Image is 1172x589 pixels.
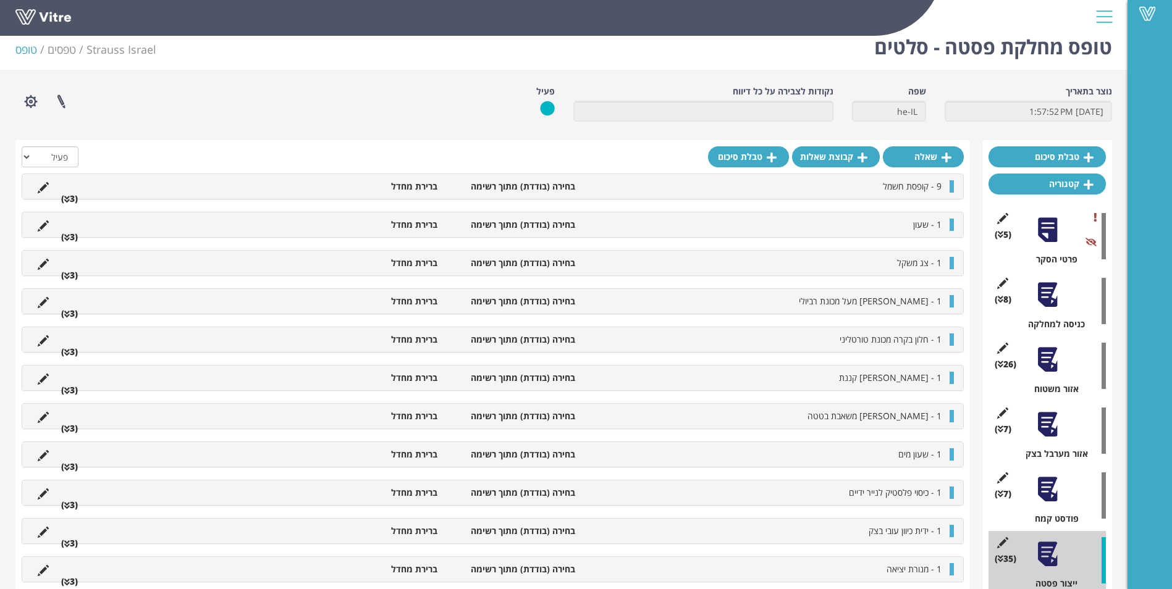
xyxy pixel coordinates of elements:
[55,499,84,511] li: (3 )
[883,180,942,192] span: 9 - קופסת חשמל
[998,383,1106,395] div: אזור משטוח
[998,512,1106,525] div: פודסט קמח
[849,487,942,498] span: 1 - כיסוי פלסטיק לנייר ידיים
[799,295,942,307] span: 1 - [PERSON_NAME] מעל מכונת רביולי
[792,146,880,167] a: קבוצת שאלות
[306,448,444,461] li: ברירת מחדל
[708,146,789,167] a: טבלת סיכום
[869,525,942,537] span: 1 - ידית כיוון עובי בצק
[444,295,581,307] li: בחירה (בודדת) מתוך רשימה
[897,257,942,269] span: 1 - צג משקל
[995,228,1011,241] span: (5 )
[444,448,581,461] li: בחירה (בודדת) מתוך רשימה
[995,423,1011,435] span: (7 )
[998,253,1106,265] div: פרטי הסקר
[444,487,581,499] li: בחירה (בודדת) מתוך רשימה
[55,346,84,358] li: (3 )
[444,180,581,193] li: בחירה (בודדת) מתוך רשימה
[306,563,444,575] li: ברירת מחדל
[807,410,942,422] span: 1 - [PERSON_NAME] משאבת בטטה
[444,219,581,231] li: בחירה (בודדת) מתוך רשימה
[444,333,581,346] li: בחירה (בודדת) מתוך רשימה
[998,318,1106,330] div: כניסה למחלקה
[989,146,1106,167] a: טבלת סיכום
[86,42,156,57] span: 222
[306,410,444,422] li: ברירת מחדל
[444,563,581,575] li: בחירה (בודדת) מתוך רשימה
[55,269,84,282] li: (3 )
[874,17,1112,70] h1: טופס מחלקת פסטה - סלטים
[306,372,444,384] li: ברירת מחדל
[839,372,942,383] span: 1 - [PERSON_NAME] קננת
[306,180,444,193] li: ברירת מחדל
[840,333,942,345] span: 1 - חלון בקרה מכונת טורטליני
[55,307,84,320] li: (3 )
[733,85,833,98] label: נקודות לצבירה על כל דיווח
[995,293,1011,306] span: (8 )
[55,384,84,396] li: (3 )
[306,295,444,307] li: ברירת מחדל
[898,448,942,460] span: 1 - שעון מים
[444,257,581,269] li: בחירה (בודדת) מתוך רשימה
[55,537,84,549] li: (3 )
[995,553,1016,565] span: (35 )
[306,525,444,537] li: ברירת מחדל
[55,461,84,473] li: (3 )
[883,146,964,167] a: שאלה
[306,257,444,269] li: ברירת מחדל
[995,358,1016,370] span: (26 )
[306,219,444,231] li: ברירת מחדל
[444,372,581,384] li: בחירה (בודדת) מתוך רשימה
[306,487,444,499] li: ברירת מחדל
[306,333,444,346] li: ברירת מחדל
[1066,85,1112,98] label: נוצר בתאריך
[444,410,581,422] li: בחירה (בודדת) מתוך רשימה
[55,422,84,435] li: (3 )
[48,42,76,57] a: טפסים
[913,219,942,230] span: 1 - שעון
[540,101,555,116] img: yes
[444,525,581,537] li: בחירה (בודדת) מתוך רשימה
[995,488,1011,500] span: (7 )
[908,85,926,98] label: שפה
[55,193,84,205] li: (3 )
[998,448,1106,460] div: אזור מערבל בצק
[55,231,84,243] li: (3 )
[55,575,84,588] li: (3 )
[887,563,942,575] span: 1 - מנורת יציאה
[989,173,1106,194] a: קטגוריה
[15,42,48,58] li: טופס
[536,85,555,98] label: פעיל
